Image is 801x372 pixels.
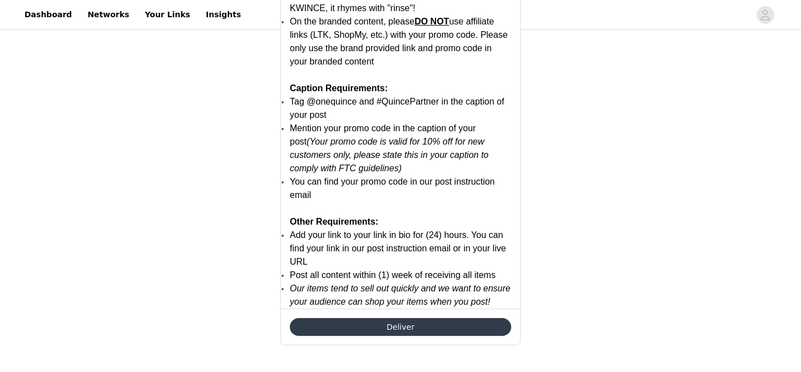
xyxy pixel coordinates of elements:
div: avatar [760,6,770,24]
span: Add your link to your link in bio for (24) hours. You can find your link in our post instruction ... [290,230,506,266]
a: Insights [199,2,248,27]
span: Post all content within (1) week of receiving all items [290,270,496,280]
span: Mention your promo code in the caption of your post [290,123,488,173]
span: Tag @onequince and #QuincePartner in the caption of your post [290,97,504,120]
span: You can find your promo code in our post instruction email [290,177,495,200]
strong: Caption Requirements: [290,83,388,93]
a: Your Links [138,2,197,27]
a: Networks [81,2,136,27]
em: (Your promo code is valid for 10% off for new customers only, please state this in your caption t... [290,137,488,173]
strong: Other Requirements: [290,217,378,226]
span: DO NOT [414,17,449,26]
button: Deliver [290,318,511,336]
em: Our items tend to sell out quickly and we want to ensure your audience can shop your items when y... [290,284,511,306]
a: Dashboard [18,2,78,27]
span: On the branded content, please use affiliate links (LTK, ShopMy, etc.) with your promo code. Plea... [290,17,508,66]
